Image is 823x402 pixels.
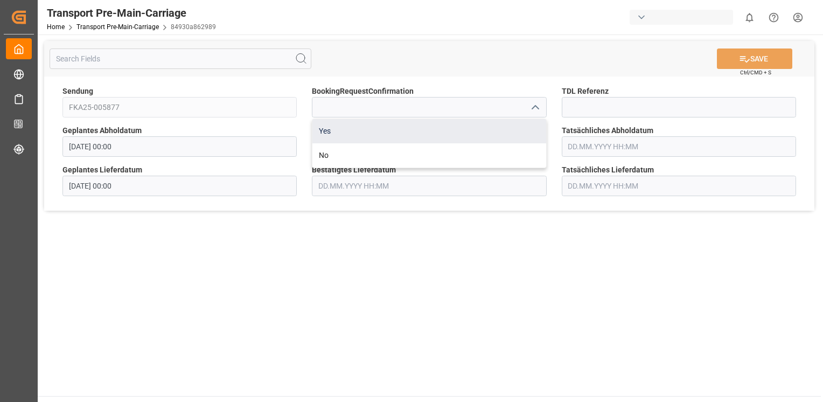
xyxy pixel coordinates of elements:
span: Tatsächliches Lieferdatum [562,164,654,176]
input: DD.MM.YYYY HH:MM [312,176,546,196]
button: close menu [526,99,542,116]
div: Yes [312,119,546,143]
span: BookingRequestConfirmation [312,86,414,97]
div: No [312,143,546,168]
a: Transport Pre-Main-Carriage [76,23,159,31]
input: DD.MM.YYYY HH:MM [562,176,796,196]
span: Geplantes Abholdatum [62,125,142,136]
span: TDL Referenz [562,86,609,97]
a: Home [47,23,65,31]
span: Geplantes Lieferdatum [62,164,142,176]
input: DD.MM.YYYY HH:MM [62,176,297,196]
button: SAVE [717,48,792,69]
button: show 0 new notifications [737,5,762,30]
span: Tatsächliches Abholdatum [562,125,653,136]
input: DD.MM.YYYY HH:MM [62,136,297,157]
span: Ctrl/CMD + S [740,68,771,77]
span: Bestätigtes Lieferdatum [312,164,396,176]
input: Search Fields [50,48,311,69]
input: DD.MM.YYYY HH:MM [562,136,796,157]
button: Help Center [762,5,786,30]
span: Sendung [62,86,93,97]
div: Transport Pre-Main-Carriage [47,5,216,21]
